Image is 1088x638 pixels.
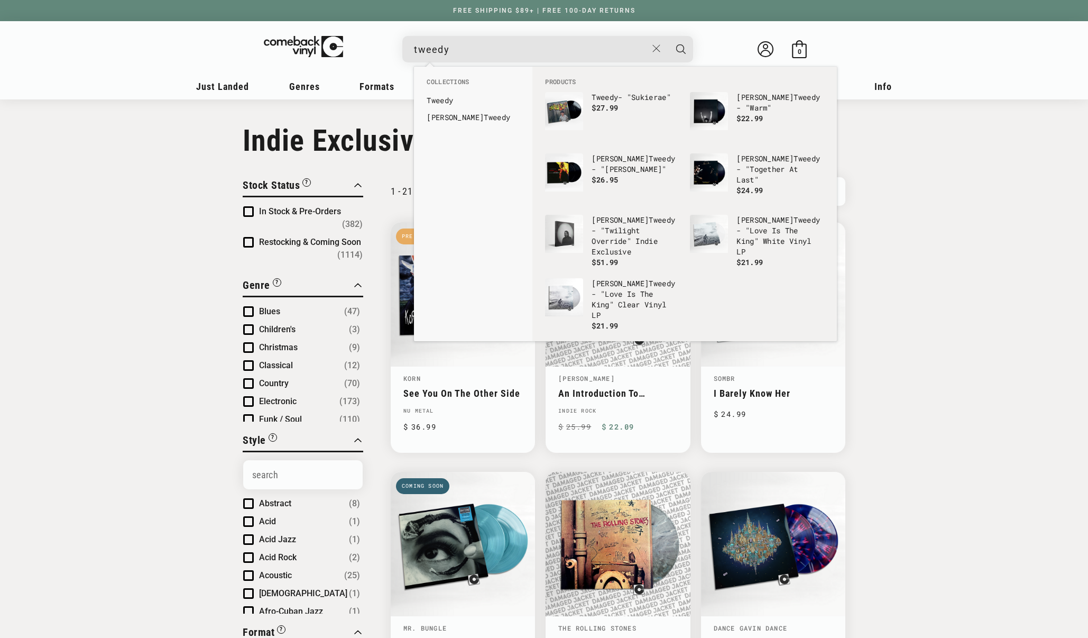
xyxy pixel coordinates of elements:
[540,273,685,336] li: products: Jeff Tweedy - "Love Is The King" Clear Vinyl LP
[259,360,293,370] span: Classical
[403,388,522,399] a: See You On The Other Side
[545,278,583,316] img: Jeff Tweedy - "Love Is The King" Clear Vinyl LP
[289,81,320,92] span: Genres
[344,569,360,582] span: Number of products: (25)
[243,123,845,158] h1: Indie Exclusives
[736,113,763,123] span: $22.99
[558,624,637,632] a: The Rolling Stones
[668,36,694,62] button: Search
[736,92,824,113] p: [PERSON_NAME] - "Warm"
[592,153,679,175] p: [PERSON_NAME] - "[PERSON_NAME]"
[339,413,360,426] span: Number of products: (110)
[649,278,675,288] b: Tweedy
[337,249,363,261] span: Number of products: (1114)
[545,153,679,204] a: Jeff Tweedy - "Chelsea Walls" [PERSON_NAME]Tweedy- "[PERSON_NAME]" $26.95
[344,359,360,372] span: Number of products: (12)
[196,81,249,92] span: Just Landed
[259,606,323,616] span: Afro-Cuban Jazz
[558,388,677,399] a: An Introduction To [PERSON_NAME]
[558,374,615,382] a: [PERSON_NAME]
[714,624,787,632] a: Dance Gavin Dance
[259,306,280,316] span: Blues
[259,498,291,508] span: Abstract
[359,81,394,92] span: Formats
[649,215,675,225] b: Tweedy
[243,277,281,296] button: Filter by Genre
[592,92,679,103] p: - "Sukierae"
[349,533,360,546] span: Number of products: (1)
[259,342,298,352] span: Christmas
[690,92,728,130] img: Jeff Tweedy - "Warm"
[243,434,266,446] span: Style
[259,534,296,544] span: Acid Jazz
[736,153,824,185] p: [PERSON_NAME] - "Together At Last"
[259,552,297,562] span: Acid Rock
[798,48,801,56] span: 0
[427,95,453,105] b: Tweedy
[442,7,646,14] a: FREE SHIPPING $89+ | FREE 100-DAY RETURNS
[736,185,763,195] span: $24.99
[540,87,685,148] li: products: Tweedy - "Sukierae"
[259,516,276,526] span: Acid
[259,378,289,388] span: Country
[545,153,583,192] img: Jeff Tweedy - "Chelsea Walls"
[685,209,829,273] li: products: Jeff Tweedy - "Love Is The King" White Vinyl LP
[685,148,829,209] li: products: Jeff Tweedy - "Together At Last"
[540,77,829,87] li: Products
[592,278,679,321] p: [PERSON_NAME] - "Love Is The King" Clear Vinyl LP
[349,341,360,354] span: Number of products: (9)
[414,67,532,131] div: Collections
[403,624,447,632] a: Mr. Bungle
[259,570,292,580] span: Acoustic
[690,215,824,268] a: Jeff Tweedy - "Love Is The King" White Vinyl LP [PERSON_NAME]Tweedy- "Love Is The King" White Vin...
[402,36,693,62] div: Search
[391,186,482,197] p: 1 - 21 of 1496 products
[794,215,820,225] b: Tweedy
[545,92,679,143] a: Tweedy - "Sukierae" Tweedy- "Sukierae" $27.99
[592,321,618,331] span: $21.99
[685,87,829,148] li: products: Jeff Tweedy - "Warm"
[259,206,341,216] span: In Stock & Pre-Orders
[545,215,679,268] a: Jeff Tweedy - "Twilight Override" Indie Exclusive [PERSON_NAME]Tweedy- "Twilight Override" Indie ...
[592,103,618,113] span: $27.99
[259,324,296,334] span: Children's
[484,112,510,122] b: Tweedy
[421,109,525,126] li: collections: Jeff Tweedy
[421,77,525,92] li: Collections
[339,395,360,408] span: Number of products: (173)
[545,92,583,130] img: Tweedy - "Sukierae"
[349,605,360,618] span: Number of products: (1)
[690,215,728,253] img: Jeff Tweedy - "Love Is The King" White Vinyl LP
[259,237,361,247] span: Restocking & Coming Soon
[259,396,297,406] span: Electronic
[243,432,277,451] button: Filter by Style
[427,95,520,106] a: Tweedy
[421,92,525,109] li: collections: Tweedy
[349,551,360,564] span: Number of products: (2)
[545,278,679,331] a: Jeff Tweedy - "Love Is The King" Clear Vinyl LP [PERSON_NAME]Tweedy- "Love Is The King" Clear Vin...
[690,153,824,204] a: Jeff Tweedy - "Together At Last" [PERSON_NAME]Tweedy- "Together At Last" $24.99
[540,148,685,209] li: products: Jeff Tweedy - "Chelsea Walls"
[714,374,735,382] a: Sombr
[259,588,347,598] span: [DEMOGRAPHIC_DATA]
[736,215,824,257] p: [PERSON_NAME] - "Love Is The King" White Vinyl LP
[545,215,583,253] img: Jeff Tweedy - "Twilight Override" Indie Exclusive
[592,92,618,102] b: Tweedy
[874,81,892,92] span: Info
[427,112,520,123] a: [PERSON_NAME]Tweedy
[243,279,270,291] span: Genre
[794,153,820,163] b: Tweedy
[349,323,360,336] span: Number of products: (3)
[344,377,360,390] span: Number of products: (70)
[794,92,820,102] b: Tweedy
[243,177,311,196] button: Filter by Stock Status
[243,179,300,192] span: Stock Status
[403,374,421,382] a: Korn
[344,305,360,318] span: Number of products: (47)
[690,153,728,192] img: Jeff Tweedy - "Together At Last"
[592,175,618,185] span: $26.95
[349,515,360,528] span: Number of products: (1)
[736,257,763,267] span: $21.99
[647,37,667,60] button: Close
[259,414,302,424] span: Funk / Soul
